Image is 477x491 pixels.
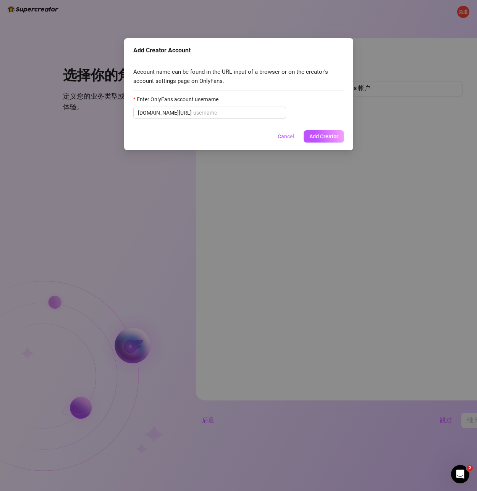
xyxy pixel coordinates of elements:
[304,130,344,143] button: Add Creator
[272,130,301,143] button: Cancel
[133,95,223,104] label: Enter OnlyFans account username
[309,133,338,139] span: Add Creator
[193,109,281,117] input: Enter OnlyFans account username
[133,46,344,55] div: Add Creator Account
[451,465,469,483] iframe: 对讲机实时聊天
[133,68,344,86] span: Account name can be found in the URL input of a browser or on the creator's account settings page...
[138,109,192,117] span: [DOMAIN_NAME][URL]
[468,465,471,470] font: 2
[278,133,294,139] span: Cancel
